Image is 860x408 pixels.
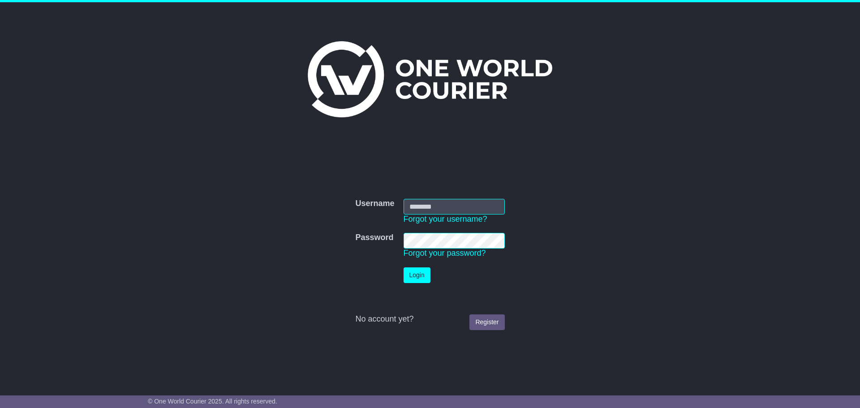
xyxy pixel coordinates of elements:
a: Register [469,314,504,330]
div: No account yet? [355,314,504,324]
span: © One World Courier 2025. All rights reserved. [148,398,277,405]
label: Password [355,233,393,243]
a: Forgot your username? [404,215,487,223]
a: Forgot your password? [404,249,486,258]
button: Login [404,267,430,283]
img: One World [308,41,552,117]
label: Username [355,199,394,209]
